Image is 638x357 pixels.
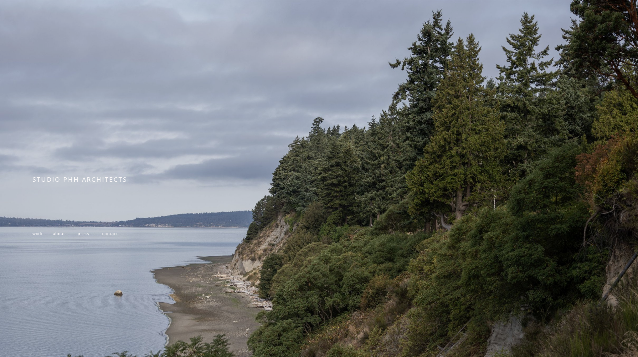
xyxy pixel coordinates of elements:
a: contact [102,231,118,236]
a: about [53,231,65,236]
a: press [78,231,89,236]
span: STUDIO PHH ARCHITECTS [32,175,127,183]
a: work [32,231,43,236]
